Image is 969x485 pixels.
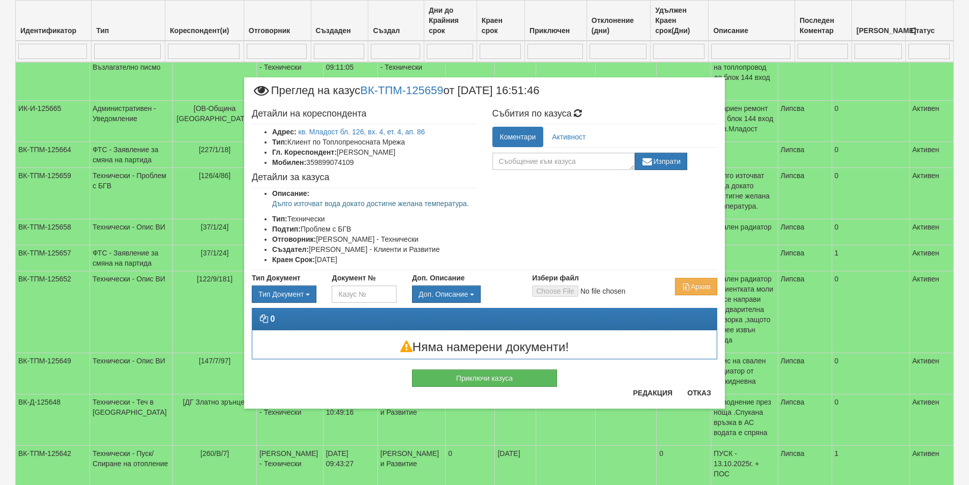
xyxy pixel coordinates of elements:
[412,369,557,387] button: Приключи казуса
[299,128,425,136] a: кв. Младост бл. 126, вх. 4, ет. 4, ап. 86
[627,385,679,401] button: Редакция
[252,109,477,119] h4: Детайли на кореспондента
[272,147,477,157] li: [PERSON_NAME]
[252,286,316,303] div: Двоен клик, за изчистване на избраната стойност.
[272,234,477,244] li: [PERSON_NAME] - Технически
[272,244,477,254] li: [PERSON_NAME] - Клиенти и Развитие
[272,189,309,197] b: Описание:
[270,315,275,323] strong: 0
[492,127,544,147] a: Коментари
[332,286,396,303] input: Казус №
[681,385,717,401] button: Отказ
[272,137,477,147] li: Клиент по Топлопреносната Мрежа
[272,148,337,156] b: Гл. Кореспондент:
[635,153,688,170] button: Изпрати
[532,273,579,283] label: Избери файл
[252,340,717,354] h3: Няма намерени документи!
[272,225,301,233] b: Подтип:
[412,286,517,303] div: Двоен клик, за изчистване на избраната стойност.
[360,83,443,96] a: ВК-ТПМ-125659
[544,127,593,147] a: Активност
[272,158,306,166] b: Мобилен:
[675,278,717,295] button: Архив
[252,85,539,104] span: Преглед на казус от [DATE] 16:51:46
[272,138,287,146] b: Тип:
[272,224,477,234] li: Проблем с БГВ
[492,109,718,119] h4: Събития по казуса
[272,157,477,167] li: 359899074109
[272,245,309,253] b: Създател:
[272,214,477,224] li: Технически
[252,273,301,283] label: Тип Документ
[252,286,316,303] button: Тип Документ
[272,128,297,136] b: Адрес:
[252,173,477,183] h4: Детайли за казуса
[272,254,477,265] li: [DATE]
[272,255,315,264] b: Краен Срок:
[258,290,304,298] span: Тип Документ
[419,290,468,298] span: Доп. Описание
[332,273,375,283] label: Документ №
[272,235,316,243] b: Отговорник:
[272,215,287,223] b: Тип:
[412,273,464,283] label: Доп. Описание
[412,286,481,303] button: Доп. Описание
[272,198,477,209] p: Дълго източват вода докато достигне желана температура.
